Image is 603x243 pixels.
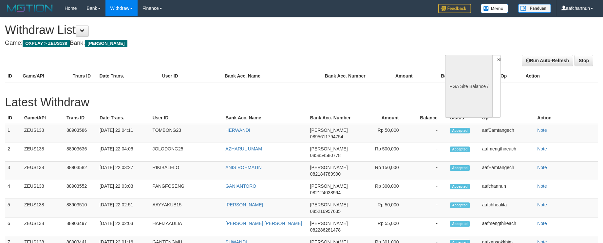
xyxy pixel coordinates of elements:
[225,146,262,151] a: AZHARUL UMAM
[150,112,223,124] th: User ID
[97,199,150,217] td: [DATE] 22:02:51
[575,55,593,66] a: Stop
[363,180,409,199] td: Rp 300,000
[408,217,447,236] td: -
[480,199,535,217] td: aafchhealita
[5,180,22,199] td: 4
[363,112,409,124] th: Amount
[225,183,256,189] a: GANIANTORO
[97,70,159,82] th: Date Trans.
[310,202,348,207] span: [PERSON_NAME]
[150,217,223,236] td: HAFIZAAULIA
[22,112,64,124] th: Game/API
[537,221,547,226] a: Note
[445,55,492,118] div: PGA Site Balance /
[97,180,150,199] td: [DATE] 22:03:03
[310,190,341,195] span: 082124038994
[5,70,20,82] th: ID
[423,70,468,82] th: Balance
[408,199,447,217] td: -
[310,171,341,177] span: 082184789990
[372,70,423,82] th: Amount
[363,217,409,236] td: Rp 55,000
[535,112,598,124] th: Action
[310,146,348,151] span: [PERSON_NAME]
[480,124,535,143] td: aafEamtangech
[408,112,447,124] th: Balance
[5,124,22,143] td: 1
[150,162,223,180] td: RIKIBALELO
[97,162,150,180] td: [DATE] 22:03:27
[97,217,150,236] td: [DATE] 22:02:03
[408,180,447,199] td: -
[97,124,150,143] td: [DATE] 22:04:11
[70,70,97,82] th: Trans ID
[498,70,523,82] th: Op
[5,199,22,217] td: 5
[5,217,22,236] td: 6
[450,202,470,208] span: Accepted
[450,184,470,189] span: Accepted
[537,202,547,207] a: Note
[64,180,97,199] td: 88903552
[480,162,535,180] td: aafEamtangech
[322,70,372,82] th: Bank Acc. Number
[408,143,447,162] td: -
[408,162,447,180] td: -
[222,70,322,82] th: Bank Acc. Name
[160,70,222,82] th: User ID
[64,112,97,124] th: Trans ID
[310,183,348,189] span: [PERSON_NAME]
[408,124,447,143] td: -
[225,128,250,133] a: HERWANDI
[450,128,470,133] span: Accepted
[523,70,598,82] th: Action
[310,134,343,139] span: 0895611794754
[480,217,535,236] td: aafmengthireach
[23,40,70,47] span: OXPLAY > ZEUS138
[5,112,22,124] th: ID
[310,128,348,133] span: [PERSON_NAME]
[537,165,547,170] a: Note
[20,70,70,82] th: Game/API
[225,221,302,226] a: [PERSON_NAME] [PERSON_NAME]
[22,180,64,199] td: ZEUS138
[5,162,22,180] td: 3
[85,40,127,47] span: [PERSON_NAME]
[450,165,470,171] span: Accepted
[310,165,348,170] span: [PERSON_NAME]
[363,143,409,162] td: Rp 500,000
[150,199,223,217] td: AAYYAKUB15
[537,183,547,189] a: Note
[5,3,55,13] img: MOTION_logo.png
[150,124,223,143] td: TOMBONG23
[150,180,223,199] td: PANGFOSENG
[22,143,64,162] td: ZEUS138
[64,143,97,162] td: 88903636
[22,199,64,217] td: ZEUS138
[310,153,341,158] span: 085854580778
[223,112,307,124] th: Bank Acc. Name
[225,165,261,170] a: ANIS ROHMATIN
[438,4,471,13] img: Feedback.jpg
[363,199,409,217] td: Rp 50,000
[518,4,551,13] img: panduan.png
[97,143,150,162] td: [DATE] 22:04:06
[481,4,508,13] img: Button%20Memo.svg
[480,180,535,199] td: aafchannun
[522,55,573,66] a: Run Auto-Refresh
[64,199,97,217] td: 88903510
[225,202,263,207] a: [PERSON_NAME]
[22,124,64,143] td: ZEUS138
[64,162,97,180] td: 88903582
[97,112,150,124] th: Date Trans.
[310,221,348,226] span: [PERSON_NAME]
[22,162,64,180] td: ZEUS138
[64,217,97,236] td: 88903497
[480,143,535,162] td: aafmengthireach
[363,124,409,143] td: Rp 50,000
[150,143,223,162] td: JOLODONG25
[480,112,535,124] th: Op
[5,143,22,162] td: 2
[22,217,64,236] td: ZEUS138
